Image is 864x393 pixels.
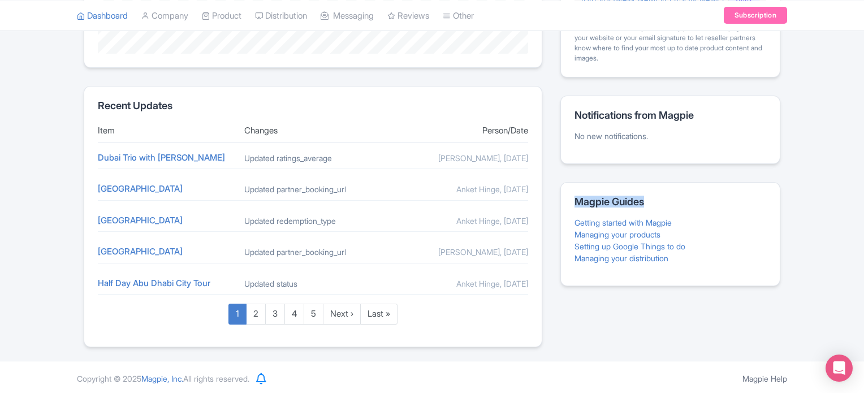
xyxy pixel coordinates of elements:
div: Add the above link to your industry partner / trade pages of your website or your email signature... [574,23,766,63]
div: Anket Hinge, [DATE] [391,278,528,290]
span: Magpie, Inc. [141,374,183,383]
div: Copyright © 2025 All rights reserved. [70,373,256,385]
a: 3 [265,304,285,325]
div: Anket Hinge, [DATE] [391,183,528,195]
a: Setting up Google Things to do [574,241,685,251]
h2: Notifications from Magpie [574,110,766,121]
div: Item [98,124,235,137]
a: Next › [323,304,361,325]
a: Dubai Trio with [PERSON_NAME] [98,152,225,163]
a: Getting started with Magpie [574,218,672,227]
a: [GEOGRAPHIC_DATA] [98,183,183,194]
div: [PERSON_NAME], [DATE] [391,152,528,164]
a: Half Day Abu Dhabi City Tour [98,278,210,288]
a: [GEOGRAPHIC_DATA] [98,215,183,226]
a: Managing your products [574,230,660,239]
div: Open Intercom Messenger [826,355,853,382]
div: Person/Date [391,124,528,137]
div: [PERSON_NAME], [DATE] [391,246,528,258]
div: Changes [244,124,382,137]
a: 2 [246,304,266,325]
a: 5 [304,304,323,325]
a: 4 [284,304,304,325]
h2: Recent Updates [98,100,528,111]
a: 1 [228,304,247,325]
div: Updated partner_booking_url [244,183,382,195]
a: [GEOGRAPHIC_DATA] [98,246,183,257]
div: Updated status [244,278,382,290]
div: Updated redemption_type [244,215,382,227]
p: No new notifications. [574,130,766,142]
a: Subscription [724,7,787,24]
a: Magpie Help [742,374,787,383]
div: Updated ratings_average [244,152,382,164]
a: Managing your distribution [574,253,668,263]
h2: Magpie Guides [574,196,766,208]
div: Anket Hinge, [DATE] [391,215,528,227]
a: Last » [360,304,398,325]
div: Updated partner_booking_url [244,246,382,258]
